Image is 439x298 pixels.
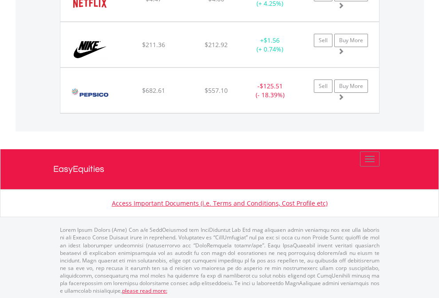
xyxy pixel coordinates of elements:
[205,86,228,95] span: $557.10
[60,226,380,294] p: Lorem Ipsum Dolors (Ame) Con a/e SeddOeiusmod tem InciDiduntut Lab Etd mag aliquaen admin veniamq...
[334,34,368,47] a: Buy More
[65,33,115,65] img: EQU.US.NKE.png
[142,86,165,95] span: $682.61
[142,40,165,49] span: $211.36
[264,36,280,44] span: $1.56
[112,199,328,207] a: Access Important Documents (i.e. Terms and Conditions, Cost Profile etc)
[205,40,228,49] span: $212.92
[334,79,368,93] a: Buy More
[122,287,167,294] a: please read more:
[314,79,332,93] a: Sell
[314,34,332,47] a: Sell
[53,149,386,189] a: EasyEquities
[242,82,298,99] div: - (- 18.39%)
[260,82,283,90] span: $125.51
[242,36,298,54] div: + (+ 0.74%)
[65,79,115,111] img: EQU.US.PEP.png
